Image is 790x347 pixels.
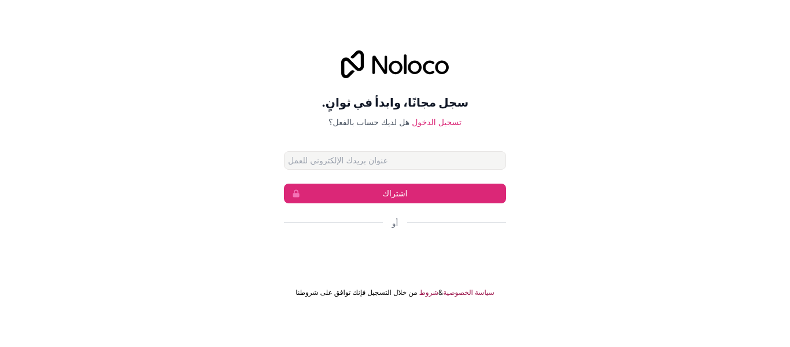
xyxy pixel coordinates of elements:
input: عنوان البريد الإلكتروني [284,151,506,170]
font: سجل مجانًا، وابدأ في ثوانٍ. [322,96,468,109]
a: تسجيل الدخول [412,117,462,127]
font: هل لديك حساب بالفعل؟ [328,117,409,127]
font: اشتراك [383,188,408,198]
a: شروط [419,288,439,297]
font: & [438,288,443,297]
font: شروط [419,288,439,297]
button: اشتراك [284,184,506,203]
iframe: زر تسجيل الدخول باستخدام حساب Google [278,242,512,267]
a: سياسة الخصوصية [443,288,494,297]
font: أو [392,218,398,228]
font: سياسة الخصوصية [443,288,494,297]
font: من خلال التسجيل فإنك توافق على شروطنا [296,288,418,297]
